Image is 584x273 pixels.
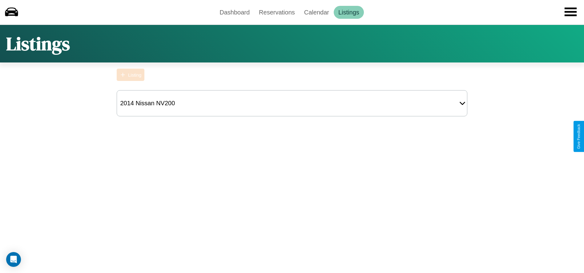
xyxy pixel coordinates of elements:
div: Open Intercom Messenger [6,252,21,267]
h1: Listings [6,31,70,56]
div: Give Feedback [577,124,581,149]
button: Listing [117,69,144,81]
a: Calendar [300,6,334,19]
a: Reservations [254,6,300,19]
div: 2014 Nissan NV200 [117,97,178,110]
div: Listing [128,72,141,78]
a: Listings [334,6,364,19]
a: Dashboard [215,6,254,19]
